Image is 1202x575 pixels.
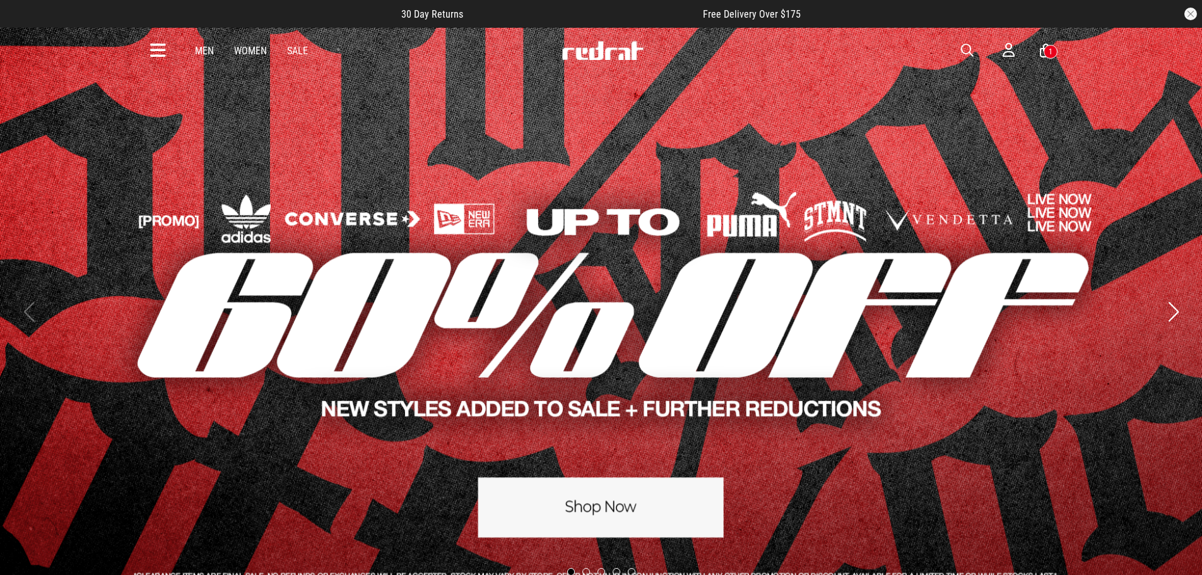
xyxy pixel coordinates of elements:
[287,45,308,57] a: Sale
[703,8,801,20] span: Free Delivery Over $175
[20,298,37,326] button: Previous slide
[1165,298,1182,326] button: Next slide
[488,8,678,20] iframe: Customer reviews powered by Trustpilot
[195,45,214,57] a: Men
[1040,44,1052,57] a: 1
[561,41,644,60] img: Redrat logo
[234,45,267,57] a: Women
[401,8,463,20] span: 30 Day Returns
[1049,47,1052,56] div: 1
